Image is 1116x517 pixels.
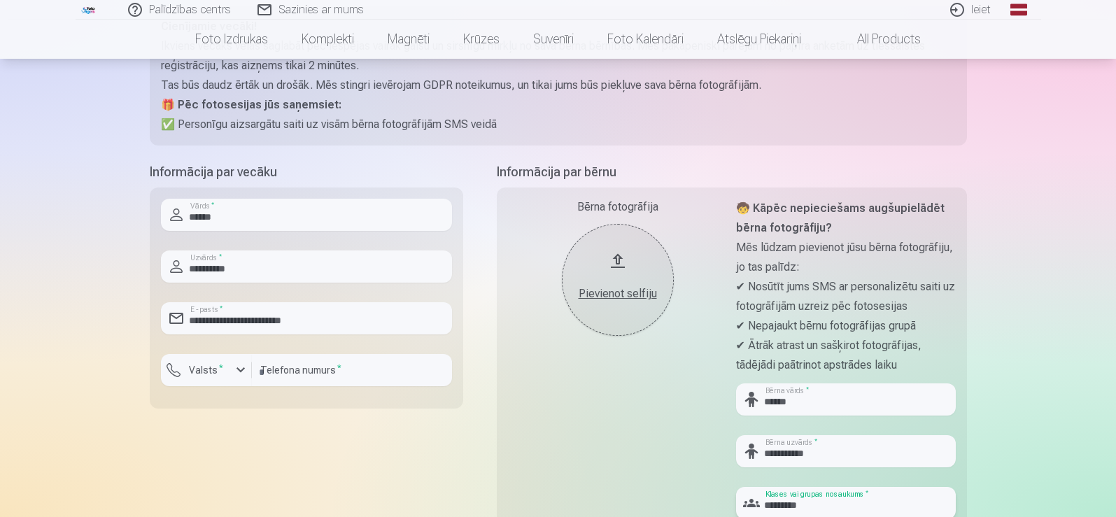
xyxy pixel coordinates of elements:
h5: Informācija par vecāku [150,162,463,182]
a: All products [818,20,938,59]
button: Pievienot selfiju [562,224,674,336]
a: Atslēgu piekariņi [700,20,818,59]
p: ✅ Personīgu aizsargātu saiti uz visām bērna fotogrāfijām SMS veidā [161,115,956,134]
strong: 🧒 Kāpēc nepieciešams augšupielādēt bērna fotogrāfiju? [736,201,945,234]
h5: Informācija par bērnu [497,162,967,182]
p: Mēs lūdzam pievienot jūsu bērna fotogrāfiju, jo tas palīdz: [736,238,956,277]
strong: 🎁 Pēc fotosesijas jūs saņemsiet: [161,98,341,111]
a: Krūzes [446,20,516,59]
p: ✔ Nepajaukt bērnu fotogrāfijas grupā [736,316,956,336]
p: Tas būs daudz ērtāk un drošāk. Mēs stingri ievērojam GDPR noteikumus, un tikai jums būs piekļuve ... [161,76,956,95]
button: Valsts* [161,354,252,386]
div: Bērna fotogrāfija [508,199,728,215]
a: Magnēti [371,20,446,59]
a: Foto kalendāri [591,20,700,59]
label: Valsts [183,363,229,377]
div: Pievienot selfiju [576,285,660,302]
p: ✔ Nosūtīt jums SMS ar personalizētu saiti uz fotogrāfijām uzreiz pēc fotosesijas [736,277,956,316]
a: Suvenīri [516,20,591,59]
a: Komplekti [285,20,371,59]
p: ✔ Ātrāk atrast un sašķirot fotogrāfijas, tādējādi paātrinot apstrādes laiku [736,336,956,375]
img: /fa1 [81,6,97,14]
a: Foto izdrukas [178,20,285,59]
